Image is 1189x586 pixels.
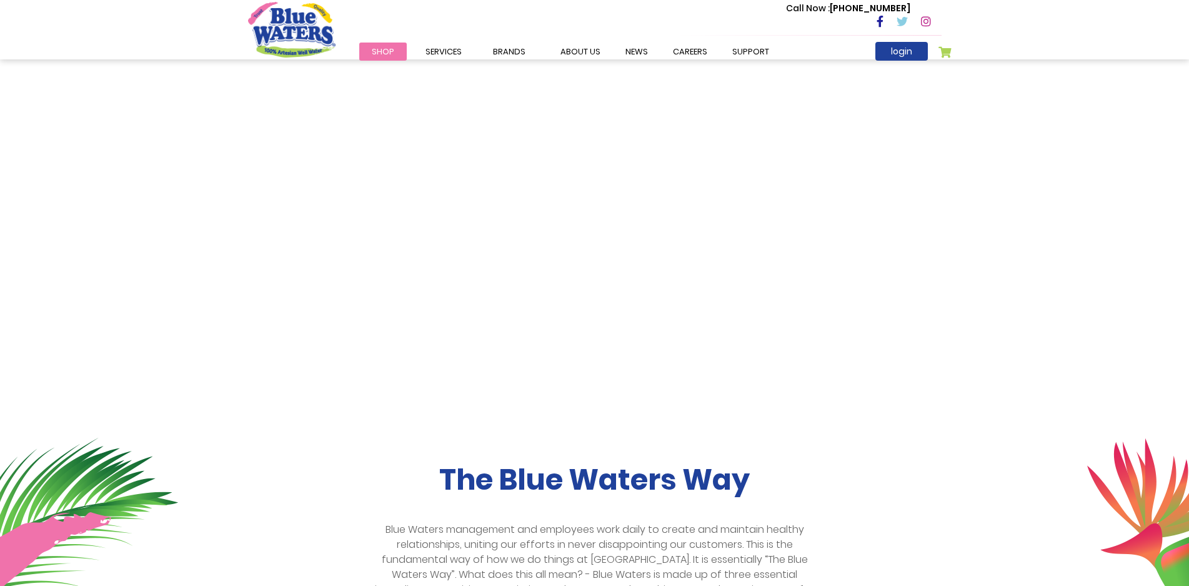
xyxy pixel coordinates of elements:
[248,2,336,57] a: store logo
[425,46,462,58] span: Services
[720,43,782,61] a: support
[493,46,525,58] span: Brands
[548,43,613,61] a: about us
[248,463,942,497] h2: The Blue Waters Way
[786,2,830,14] span: Call Now :
[786,2,910,15] p: [PHONE_NUMBER]
[413,43,474,61] a: Services
[660,43,720,61] a: careers
[372,46,394,58] span: Shop
[613,43,660,61] a: News
[875,42,928,61] a: login
[480,43,538,61] a: Brands
[359,43,407,61] a: Shop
